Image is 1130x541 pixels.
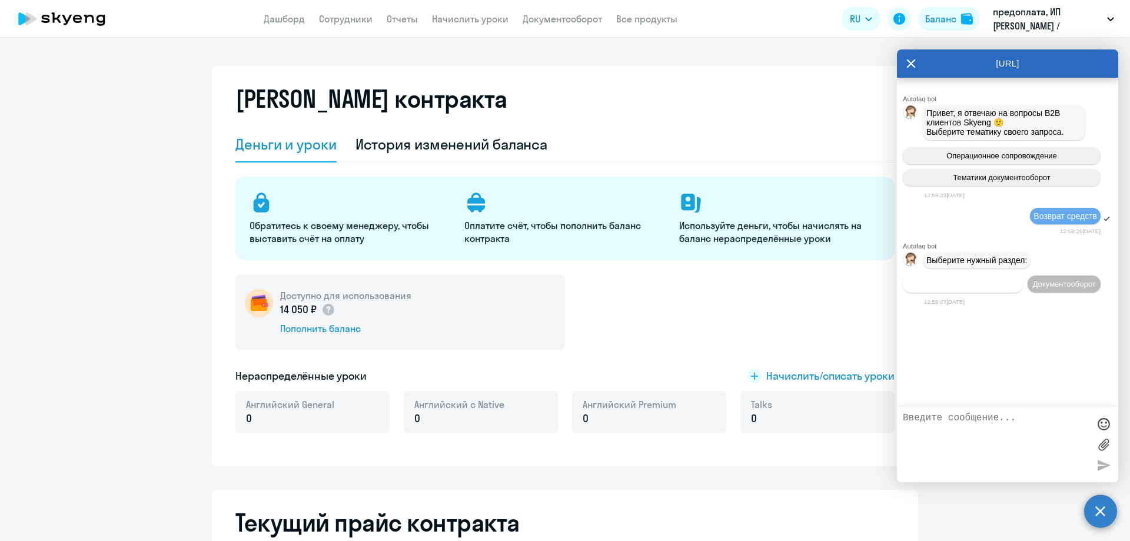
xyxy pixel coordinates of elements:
button: Балансbalance [918,7,980,31]
button: Операционное сопровождение [903,147,1101,164]
h2: [PERSON_NAME] контракта [235,85,507,113]
img: balance [961,13,973,25]
p: 14 050 ₽ [280,302,335,317]
span: Английский Premium [583,398,676,411]
label: Лимит 10 файлов [1095,436,1112,453]
span: Английский с Native [414,398,504,411]
a: Отчеты [387,13,418,25]
a: Дашборд [264,13,305,25]
div: Пополнить баланс [280,322,411,335]
img: wallet-circle.png [245,289,273,317]
span: Привет, я отвечаю на вопросы B2B клиентов Skyeng 🙂 Выберите тематику своего запроса. [926,108,1064,137]
span: Операционное сопровождение [908,280,1018,288]
span: Выберите нужный раздел: [926,255,1027,265]
a: Начислить уроки [432,13,508,25]
p: Оплатите счёт, чтобы пополнить баланс контракта [464,219,665,245]
span: 0 [751,411,757,426]
p: Обратитесь к своему менеджеру, чтобы выставить счёт на оплату [250,219,450,245]
span: RU [850,12,860,26]
span: Начислить/списать уроки [766,369,895,384]
span: 0 [414,411,420,426]
button: предоплата, ИП [PERSON_NAME] / Визионеро [987,5,1120,33]
span: Операционное сопровождение [946,151,1057,160]
a: Сотрудники [319,13,373,25]
div: История изменений баланса [355,135,548,154]
div: Деньги и уроки [235,135,337,154]
span: Документооборот [1033,280,1096,288]
button: Операционное сопровождение [903,276,1023,293]
h5: Доступно для использования [280,289,411,302]
div: Баланс [925,12,956,26]
img: bot avatar [903,253,918,270]
time: 12:59:27[DATE] [924,298,965,305]
button: Документооборот [1028,276,1101,293]
div: Autofaq bot [903,243,1118,250]
a: Документооборот [523,13,602,25]
time: 12:59:23[DATE] [924,192,965,198]
p: предоплата, ИП [PERSON_NAME] / Визионеро [993,5,1102,33]
span: 0 [583,411,589,426]
span: Тематики документооборот [953,173,1051,182]
button: RU [842,7,880,31]
img: bot avatar [903,105,918,122]
button: Тематики документооборот [903,169,1101,186]
span: Возврат средств [1033,211,1097,221]
time: 12:59:26[DATE] [1060,228,1101,234]
span: Talks [751,398,772,411]
span: 0 [246,411,252,426]
h2: Текущий прайс контракта [235,509,895,537]
div: Autofaq bot [903,95,1118,102]
h5: Нераспределённые уроки [235,369,367,384]
span: Английский General [246,398,334,411]
a: Все продукты [616,13,677,25]
p: Используйте деньги, чтобы начислять на баланс нераспределённые уроки [679,219,880,245]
